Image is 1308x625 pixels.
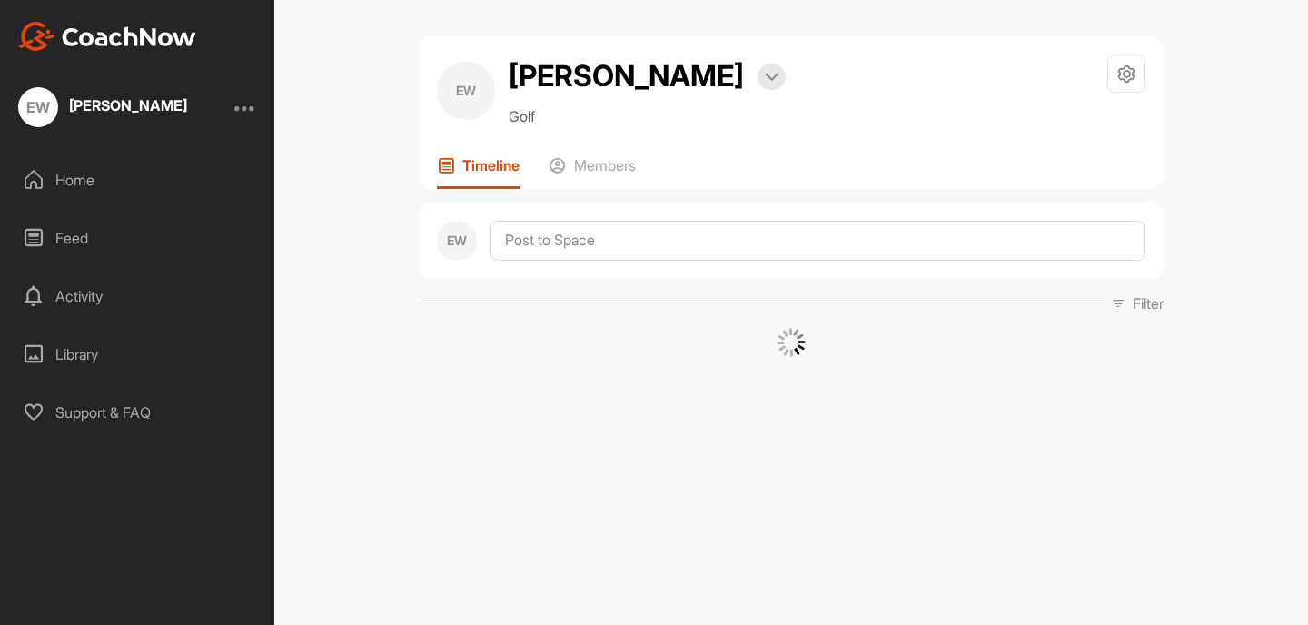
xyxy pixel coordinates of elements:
img: CoachNow [18,22,196,51]
h2: [PERSON_NAME] [509,55,744,98]
div: Library [10,332,266,377]
img: G6gVgL6ErOh57ABN0eRmCEwV0I4iEi4d8EwaPGI0tHgoAbU4EAHFLEQAh+QQFCgALACwIAA4AGAASAAAEbHDJSesaOCdk+8xg... [777,328,806,357]
div: Activity [10,273,266,319]
div: EW [437,62,495,120]
div: EW [437,221,477,261]
div: EW [18,87,58,127]
p: Members [574,156,636,174]
div: Support & FAQ [10,390,266,435]
div: [PERSON_NAME] [69,98,187,113]
p: Golf [509,105,786,127]
p: Filter [1133,293,1164,314]
div: Home [10,157,266,203]
p: Timeline [462,156,520,174]
img: arrow-down [765,73,778,82]
div: Feed [10,215,266,261]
